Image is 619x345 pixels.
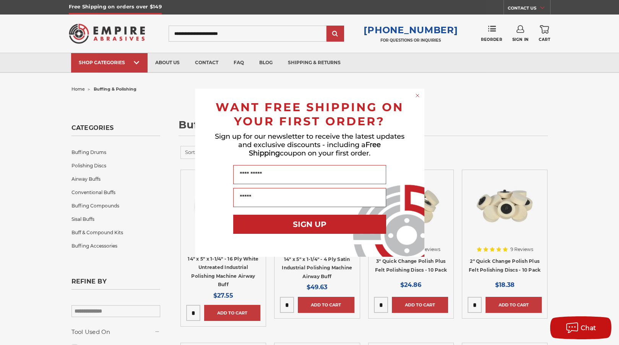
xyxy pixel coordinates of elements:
span: Free Shipping [249,141,381,157]
span: Sign up for our newsletter to receive the latest updates and exclusive discounts - including a co... [215,132,405,157]
span: Chat [581,324,596,332]
button: Chat [550,316,611,339]
button: Close dialog [414,92,421,99]
button: SIGN UP [233,215,386,234]
span: WANT FREE SHIPPING ON YOUR FIRST ORDER? [216,100,404,128]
